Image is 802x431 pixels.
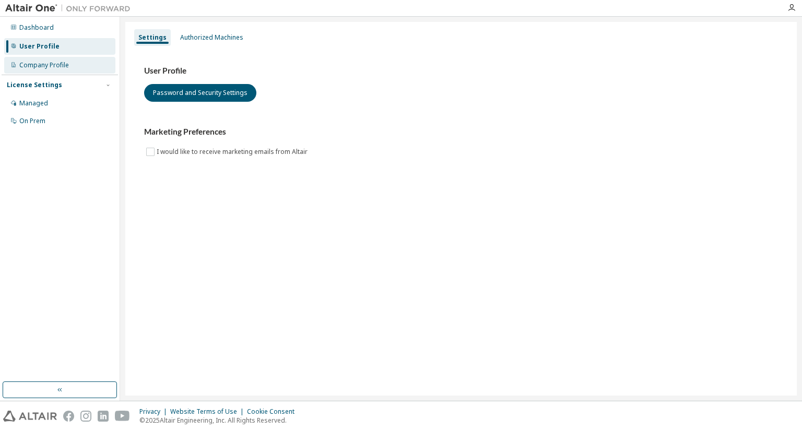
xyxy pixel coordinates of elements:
img: altair_logo.svg [3,411,57,422]
div: Managed [19,99,48,107]
h3: Marketing Preferences [144,127,778,137]
div: Cookie Consent [247,408,301,416]
div: Dashboard [19,23,54,32]
div: On Prem [19,117,45,125]
img: facebook.svg [63,411,74,422]
img: youtube.svg [115,411,130,422]
button: Password and Security Settings [144,84,256,102]
label: I would like to receive marketing emails from Altair [157,146,310,158]
div: User Profile [19,42,60,51]
div: Authorized Machines [180,33,243,42]
div: Website Terms of Use [170,408,247,416]
img: linkedin.svg [98,411,109,422]
img: Altair One [5,3,136,14]
div: License Settings [7,81,62,89]
p: © 2025 Altair Engineering, Inc. All Rights Reserved. [139,416,301,425]
div: Company Profile [19,61,69,69]
div: Privacy [139,408,170,416]
div: Settings [138,33,167,42]
h3: User Profile [144,66,778,76]
img: instagram.svg [80,411,91,422]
